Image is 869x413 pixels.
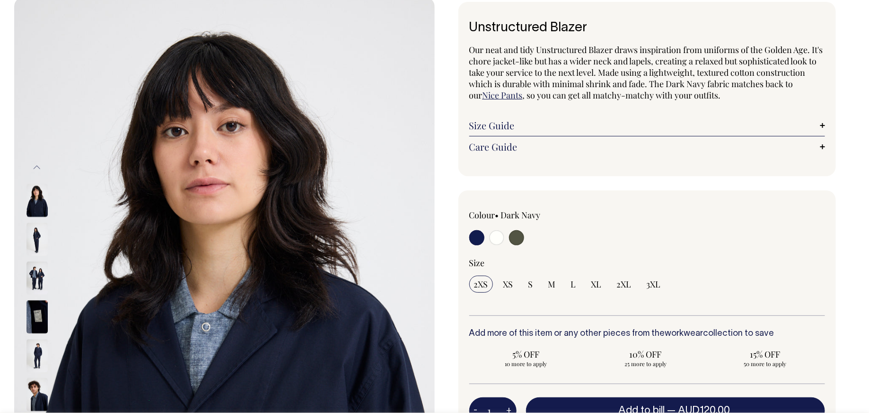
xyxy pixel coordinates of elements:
span: • [495,209,499,221]
a: Care Guide [469,141,825,153]
input: 2XL [612,276,636,293]
h1: Unstructured Blazer [469,21,825,36]
input: 15% OFF 50 more to apply [708,346,822,370]
button: Previous [30,157,44,178]
a: workwear [665,330,703,338]
span: L [571,278,576,290]
input: XS [499,276,518,293]
span: 3XL [647,278,661,290]
span: 15% OFF [713,349,817,360]
input: 2XS [469,276,493,293]
div: Size [469,257,825,269]
input: XL [587,276,606,293]
span: , so you can get all matchy-matchy with your outfits. [523,90,721,101]
label: Dark Navy [501,209,541,221]
span: 5% OFF [474,349,579,360]
span: 2XL [617,278,632,290]
span: S [528,278,533,290]
input: L [566,276,581,293]
input: S [524,276,538,293]
img: dark-navy [26,378,48,411]
img: dark-navy [26,339,48,372]
a: Size Guide [469,120,825,131]
img: dark-navy [26,300,48,333]
span: M [548,278,556,290]
span: XS [503,278,513,290]
div: Colour [469,209,612,221]
img: dark-navy [26,223,48,256]
img: dark-navy [26,261,48,295]
span: 50 more to apply [713,360,817,368]
span: XL [591,278,602,290]
a: Nice Pants [483,90,523,101]
input: M [544,276,561,293]
span: 10% OFF [593,349,698,360]
span: 25 more to apply [593,360,698,368]
input: 10% OFF 25 more to apply [588,346,702,370]
input: 5% OFF 10 more to apply [469,346,583,370]
h6: Add more of this item or any other pieces from the collection to save [469,329,825,339]
input: 3XL [642,276,666,293]
span: Our neat and tidy Unstructured Blazer draws inspiration from uniforms of the Golden Age. It's cho... [469,44,823,101]
span: 2XS [474,278,488,290]
span: 10 more to apply [474,360,579,368]
img: dark-navy [26,184,48,217]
